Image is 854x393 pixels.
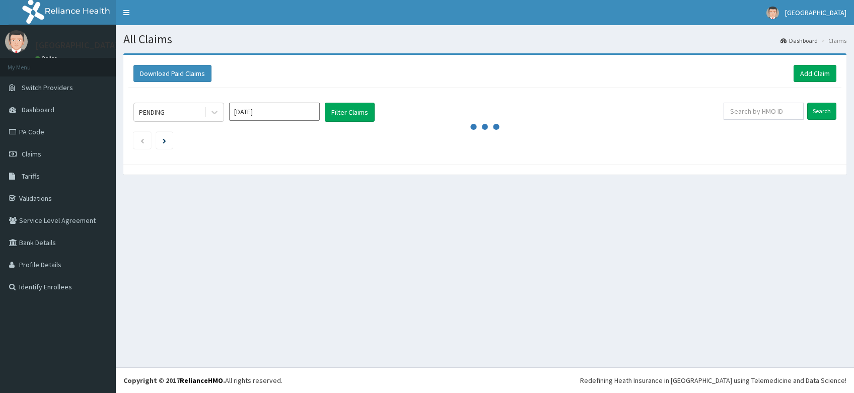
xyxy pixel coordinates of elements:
span: Dashboard [22,105,54,114]
input: Select Month and Year [229,103,320,121]
svg: audio-loading [470,112,500,142]
span: Switch Providers [22,83,73,92]
span: Claims [22,149,41,159]
button: Filter Claims [325,103,375,122]
button: Download Paid Claims [133,65,211,82]
footer: All rights reserved. [116,367,854,393]
a: Dashboard [780,36,818,45]
strong: Copyright © 2017 . [123,376,225,385]
span: [GEOGRAPHIC_DATA] [785,8,846,17]
h1: All Claims [123,33,846,46]
a: RelianceHMO [180,376,223,385]
input: Search [807,103,836,120]
p: [GEOGRAPHIC_DATA] [35,41,118,50]
img: User Image [766,7,779,19]
div: Redefining Heath Insurance in [GEOGRAPHIC_DATA] using Telemedicine and Data Science! [580,375,846,385]
div: PENDING [139,107,165,117]
a: Next page [163,136,166,145]
a: Add Claim [794,65,836,82]
a: Previous page [140,136,145,145]
input: Search by HMO ID [724,103,804,120]
li: Claims [819,36,846,45]
a: Online [35,55,59,62]
img: User Image [5,30,28,53]
span: Tariffs [22,172,40,181]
